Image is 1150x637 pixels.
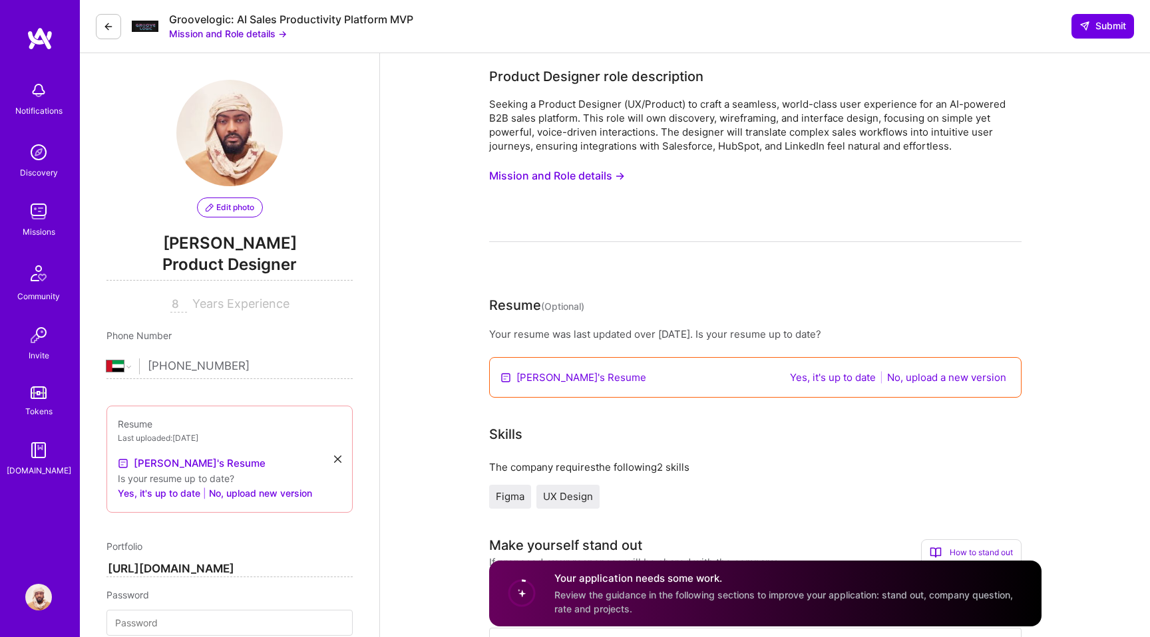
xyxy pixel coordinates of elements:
[25,437,52,463] img: guide book
[106,541,142,552] span: Portfolio
[118,431,341,445] div: Last uploaded: [DATE]
[489,164,625,188] button: Mission and Role details →
[489,460,1022,474] div: The company requires the following 2 skills
[23,225,55,239] div: Missions
[106,588,353,602] div: Password
[118,455,266,471] a: [PERSON_NAME]'s Resume
[169,13,413,27] div: Groovelogic: AI Sales Productivity Platform MVP
[29,348,49,362] div: Invite
[554,571,1026,585] h4: Your application needs some work.
[541,301,584,312] span: (Optional)
[489,66,703,86] div: Product Designer role description
[209,485,312,501] button: No, upload new version
[489,97,1022,153] div: Seeking a Product Designer (UX/Product) to craft a seamless, world-class user experience for an A...
[118,418,152,430] span: Resume
[17,289,60,303] div: Community
[489,295,584,317] div: Resume
[15,104,63,118] div: Notifications
[148,347,353,386] input: +1 (000) 000-0000
[103,21,114,32] i: icon LeftArrowDark
[883,370,1010,385] button: No, upload a new version
[23,257,55,289] img: Community
[25,404,53,418] div: Tokens
[880,371,883,384] span: |
[25,198,52,225] img: teamwork
[554,589,1013,614] span: Review the guidance in the following sections to improve your application: stand out, company que...
[31,386,47,399] img: tokens
[206,201,254,213] span: Edit photo
[118,485,200,501] button: Yes, it's up to date
[203,486,206,500] span: |
[1079,21,1090,31] i: icon SendLight
[516,370,646,384] a: [PERSON_NAME]'s Resume
[169,27,287,41] button: Mission and Role details →
[106,253,353,281] span: Product Designer
[106,233,353,253] span: [PERSON_NAME]
[921,539,1022,566] div: How to stand out
[118,471,341,485] div: Is your resume up to date?
[496,490,524,503] span: Figma
[27,27,53,51] img: logo
[489,424,522,444] div: Skills
[106,561,353,577] input: http://...
[20,166,58,180] div: Discovery
[489,535,642,555] div: Make yourself stand out
[930,547,942,559] i: icon BookOpen
[543,490,593,503] span: UX Design
[176,80,283,186] img: User Avatar
[489,327,1022,341] div: Your resume was last updated over [DATE]. Is your resume up to date?
[106,610,353,636] input: Password
[170,297,187,313] input: XX
[118,458,128,469] img: Resume
[206,203,214,211] i: icon PencilPurple
[489,555,779,569] div: If proposed, your responses will be shared with the company.
[7,463,71,477] div: [DOMAIN_NAME]
[25,139,52,166] img: discovery
[334,455,341,463] i: icon Close
[786,370,880,385] button: Yes, it's up to date
[192,297,289,311] span: Years Experience
[25,77,52,104] img: bell
[25,584,52,610] img: User Avatar
[132,21,158,33] img: Company Logo
[106,330,172,341] span: Phone Number
[500,372,511,383] img: Resume
[25,322,52,348] img: Invite
[1079,19,1126,33] span: Submit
